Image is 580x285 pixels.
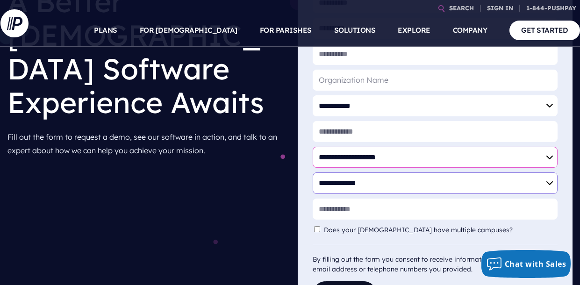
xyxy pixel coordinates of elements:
a: FOR [DEMOGRAPHIC_DATA] [140,14,237,47]
a: EXPLORE [398,14,430,47]
p: Fill out the form to request a demo, see our software in action, and talk to an expert about how ... [7,127,283,161]
a: COMPANY [453,14,487,47]
a: GET STARTED [509,21,580,40]
span: Chat with Sales [505,259,566,269]
input: Organization Name [313,70,558,91]
div: By filling out the form you consent to receive information from Pushpay at the email address or t... [313,245,558,274]
a: FOR PARISHES [260,14,312,47]
label: Does your [DEMOGRAPHIC_DATA] have multiple campuses? [324,226,517,234]
button: Chat with Sales [481,250,571,278]
a: SOLUTIONS [334,14,376,47]
a: PLANS [94,14,117,47]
